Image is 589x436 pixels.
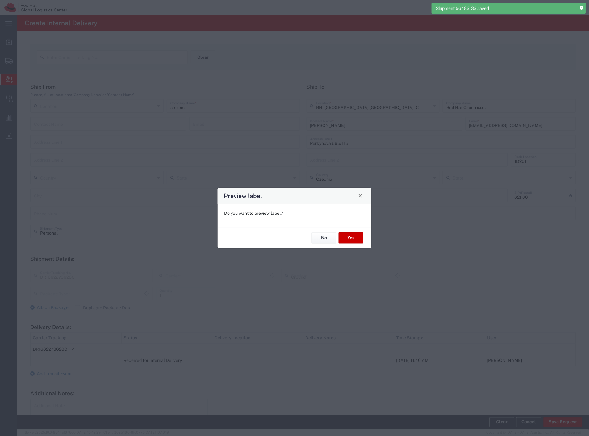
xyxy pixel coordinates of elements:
button: Yes [339,232,363,244]
p: Do you want to preview label? [224,210,365,217]
h4: Preview label [224,191,262,200]
button: No [312,232,336,244]
span: Shipment 56482132 saved [436,5,489,12]
button: Close [356,191,365,200]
